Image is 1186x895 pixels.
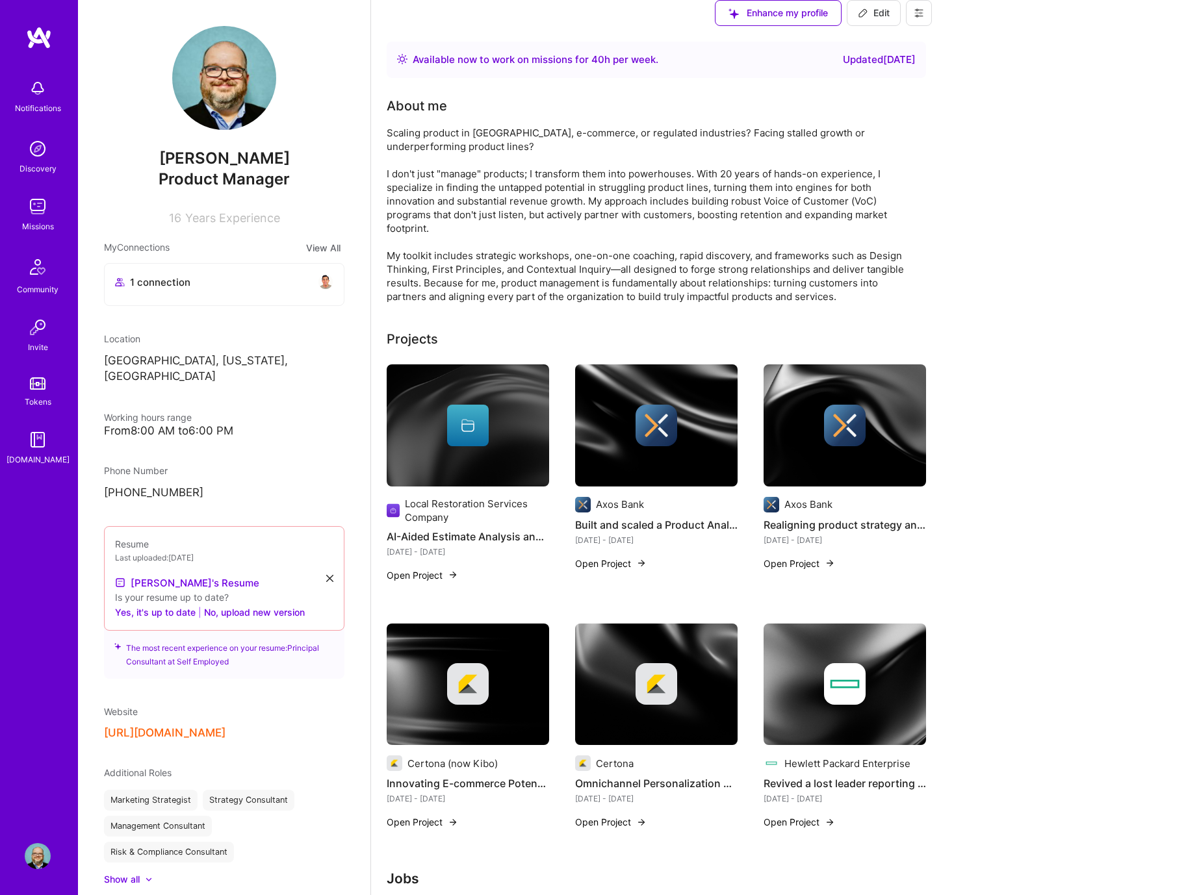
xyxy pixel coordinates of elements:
[764,624,926,746] img: cover
[326,575,333,582] i: icon Close
[302,240,344,255] button: View All
[203,790,294,811] div: Strategy Consultant
[636,558,647,568] img: arrow-right
[387,96,447,116] div: About me
[387,364,549,486] img: cover
[858,6,890,19] span: Edit
[387,126,907,303] div: Scaling product in [GEOGRAPHIC_DATA], e-commerce, or regulated industries? Facing stalled growth ...
[387,815,458,829] button: Open Project
[575,516,738,533] h4: Built and scaled a Product Analyst talent program at [GEOGRAPHIC_DATA]
[575,533,738,547] div: [DATE] - [DATE]
[728,8,739,19] i: icon SuggestedTeams
[104,332,344,346] div: Location
[130,275,190,289] span: 1 connection
[591,53,604,66] span: 40
[104,873,140,886] div: Show all
[784,757,910,770] div: Hewlett Packard Enterprise
[764,533,926,547] div: [DATE] - [DATE]
[25,843,51,869] img: User Avatar
[159,170,290,188] span: Product Manager
[824,405,866,446] img: Company logo
[104,706,138,717] span: Website
[636,663,677,705] img: Company logo
[413,52,658,68] div: Available now to work on missions for h per week .
[104,726,226,740] button: [URL][DOMAIN_NAME]
[575,775,738,792] h4: Omnichannel Personalization Engine Leadership
[104,412,192,423] span: Working hours range
[19,162,57,175] div: Discovery
[15,101,61,115] div: Notifications
[447,663,489,705] img: Company logo
[387,528,549,545] h4: AI-Aided Estimate Analysis and Negotiation
[824,663,866,705] img: Company logo
[764,557,835,570] button: Open Project
[575,815,647,829] button: Open Project
[575,364,738,486] img: cover
[764,497,779,512] img: Company logo
[764,755,779,771] img: Company logo
[448,570,458,580] img: arrow-right
[764,792,926,805] div: [DATE] - [DATE]
[104,424,344,438] div: From 8:00 AM to 6:00 PM
[115,575,259,590] a: [PERSON_NAME]'s Resume
[104,465,168,476] span: Phone Number
[387,503,400,518] img: Company logo
[104,149,344,168] span: [PERSON_NAME]
[22,251,53,283] img: Community
[25,75,51,101] img: bell
[636,817,647,827] img: arrow-right
[575,624,738,746] img: cover
[104,240,170,255] span: My Connections
[115,604,196,620] button: Yes, it's up to date
[104,816,212,837] div: Management Consultant
[115,577,125,588] img: Resume
[575,755,591,771] img: Company logo
[25,395,51,409] div: Tokens
[387,870,926,887] h3: Jobs
[172,26,276,130] img: User Avatar
[25,427,51,453] img: guide book
[114,641,121,650] i: icon SuggestedTeams
[825,817,835,827] img: arrow-right
[104,767,172,778] span: Additional Roles
[104,790,198,811] div: Marketing Strategist
[728,6,828,19] span: Enhance my profile
[115,551,333,564] div: Last uploaded: [DATE]
[25,136,51,162] img: discovery
[104,485,344,501] p: [PHONE_NUMBER]
[115,590,333,604] div: Is your resume up to date?
[387,792,549,805] div: [DATE] - [DATE]
[169,211,181,225] span: 16
[25,194,51,220] img: teamwork
[198,605,201,619] span: |
[784,498,832,511] div: Axos Bank
[387,329,438,349] div: Projects
[387,545,549,559] div: [DATE] - [DATE]
[25,314,51,340] img: Invite
[185,211,280,225] span: Years Experience
[115,277,125,287] i: icon Collaborator
[17,283,58,296] div: Community
[6,453,70,466] div: [DOMAIN_NAME]
[596,757,634,770] div: Certona
[28,340,48,354] div: Invite
[575,792,738,805] div: [DATE] - [DATE]
[104,842,234,863] div: Risk & Compliance Consultant
[596,498,644,511] div: Axos Bank
[387,755,402,771] img: Company logo
[22,220,54,233] div: Missions
[843,52,916,68] div: Updated [DATE]
[26,26,52,49] img: logo
[104,353,344,384] p: [GEOGRAPHIC_DATA], [US_STATE], [GEOGRAPHIC_DATA]
[825,558,835,568] img: arrow-right
[387,775,549,792] h4: Innovating E-commerce Potential with Personalized Search
[30,377,45,390] img: tokens
[764,775,926,792] h4: Revived a lost leader reporting by transforming it into a BI powerhouse
[115,538,149,549] span: Resume
[575,497,591,512] img: Company logo
[405,497,549,524] div: Local Restoration Services Company
[318,274,333,290] img: avatar
[387,624,549,746] img: cover
[397,54,407,64] img: Availability
[764,364,926,486] img: cover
